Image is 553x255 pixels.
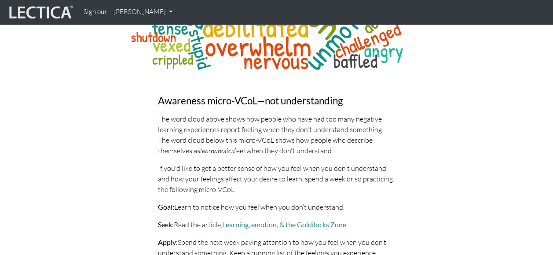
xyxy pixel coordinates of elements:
[158,96,396,107] h3: Awareness micro-VCoL—not understanding
[158,114,396,156] p: The word cloud above shows how people who have had too many negative learning experiences report ...
[158,163,396,195] p: If you'd like to get a better sense of how you feel when you don't understand, and how your feeli...
[158,238,178,246] strong: Apply:
[110,4,176,21] a: [PERSON_NAME]
[158,220,174,229] strong: Seek:
[80,4,110,21] a: Sign out
[222,220,346,229] a: Learning, emotion, & the Goldilocks Zone
[7,4,73,21] img: lecticalive
[158,202,396,212] p: Learn to notice how you feel when you don’t understand.
[158,203,174,211] strong: Goal:
[200,146,234,155] em: learnaholics
[158,219,396,230] p: Read the article, .
[332,146,333,155] em: .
